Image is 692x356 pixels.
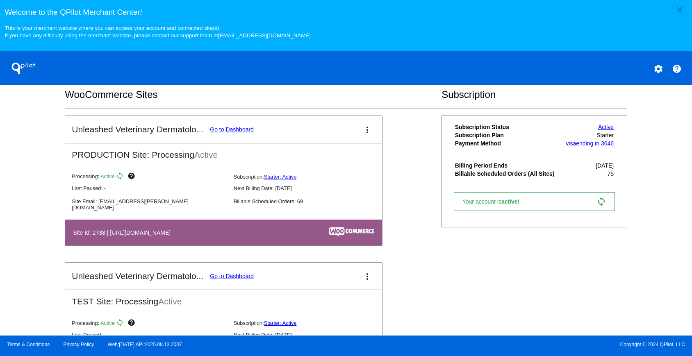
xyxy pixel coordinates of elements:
[264,174,297,180] a: Starter: Active
[234,185,389,191] p: Next Billing Date: [DATE]
[65,143,382,160] h2: PRODUCTION Site: Processing
[5,8,687,17] h3: Welcome to the QPilot Merchant Center!
[362,125,372,135] mat-icon: more_vert
[194,150,218,159] span: Active
[234,332,389,338] p: Next Billing Date: [DATE]
[127,319,137,329] mat-icon: help
[598,124,614,130] a: Active
[596,132,614,138] span: Starter
[64,342,94,347] a: Privacy Policy
[65,290,382,306] h2: TEST Site: Processing
[127,172,137,182] mat-icon: help
[210,273,254,279] a: Go to Dashboard
[653,64,663,74] mat-icon: settings
[72,125,203,134] h2: Unleashed Veterinary Dermatolo...
[454,192,615,211] a: Your account isactive! sync
[566,140,614,147] a: visaending in 3646
[501,198,524,205] span: active!
[234,198,389,204] p: Billable Scheduled Orders: 69
[72,332,227,338] p: Last Paused: -
[672,64,682,74] mat-icon: help
[72,172,227,182] p: Processing:
[353,342,685,347] span: Copyright © 2024 QPilot, LLC
[234,174,389,180] p: Subscription:
[329,227,374,236] img: c53aa0e5-ae75-48aa-9bee-956650975ee5
[218,32,311,39] a: [EMAIL_ADDRESS][DOMAIN_NAME]
[72,271,203,281] h2: Unleashed Veterinary Dermatolo...
[116,319,126,329] mat-icon: sync
[566,140,576,147] span: visa
[7,342,50,347] a: Terms & Conditions
[7,60,40,77] h1: QPilot
[73,229,175,236] h4: Site Id: 2738 | [URL][DOMAIN_NAME]
[158,297,182,306] span: Active
[72,198,227,211] p: Site Email: [EMAIL_ADDRESS][PERSON_NAME][DOMAIN_NAME]
[72,185,227,191] p: Last Paused: -
[675,5,685,15] mat-icon: close
[210,126,254,133] a: Go to Dashboard
[442,89,627,100] h2: Subscription
[455,140,562,147] th: Payment Method
[455,170,562,177] th: Billable Scheduled Orders (All Sites)
[100,320,115,326] span: Active
[596,197,606,206] mat-icon: sync
[596,162,614,169] span: [DATE]
[362,272,372,281] mat-icon: more_vert
[234,320,389,326] p: Subscription:
[462,198,528,205] span: Your account is
[72,319,227,329] p: Processing:
[100,174,115,180] span: Active
[455,132,562,139] th: Subscription Plan
[608,170,614,177] span: 75
[65,89,442,100] h2: WooCommerce Sites
[455,123,562,131] th: Subscription Status
[5,25,310,39] small: This is your merchant website where you can access your account and connected site(s). If you hav...
[116,172,126,182] mat-icon: sync
[108,342,182,347] a: Web:[DATE] API:2025.08.13.2007
[264,320,297,326] a: Starter: Active
[455,162,562,169] th: Billing Period Ends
